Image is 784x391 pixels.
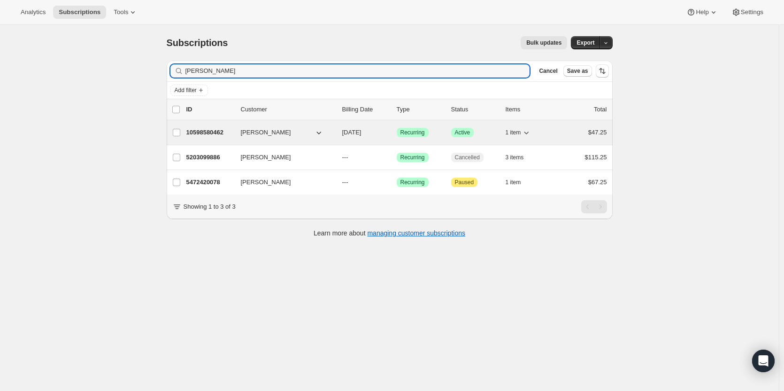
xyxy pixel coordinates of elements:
span: Help [696,8,708,16]
span: Recurring [400,154,425,161]
div: Type [397,105,444,114]
p: 5203099886 [186,153,233,162]
p: 10598580462 [186,128,233,137]
span: Save as [567,67,588,75]
div: Open Intercom Messenger [752,350,775,372]
span: Active [455,129,470,136]
button: Bulk updates [521,36,567,49]
button: Help [681,6,723,19]
span: [DATE] [342,129,361,136]
button: Analytics [15,6,51,19]
button: Export [571,36,600,49]
p: Total [594,105,607,114]
button: Tools [108,6,143,19]
div: Items [506,105,553,114]
span: 1 item [506,179,521,186]
p: Status [451,105,498,114]
p: Learn more about [314,228,465,238]
span: 3 items [506,154,524,161]
span: $115.25 [585,154,607,161]
span: Subscriptions [59,8,100,16]
p: Customer [241,105,335,114]
button: Sort the results [596,64,609,78]
button: 3 items [506,151,534,164]
span: --- [342,179,348,186]
span: $67.25 [588,179,607,186]
span: Settings [741,8,763,16]
button: [PERSON_NAME] [235,125,329,140]
p: Billing Date [342,105,389,114]
div: 5472420078[PERSON_NAME]---SuccessRecurringAttentionPaused1 item$67.25 [186,176,607,189]
p: Showing 1 to 3 of 3 [184,202,236,211]
span: $47.25 [588,129,607,136]
span: --- [342,154,348,161]
nav: Pagination [581,200,607,213]
span: Tools [114,8,128,16]
button: 1 item [506,126,531,139]
span: Subscriptions [167,38,228,48]
input: Filter subscribers [185,64,530,78]
span: [PERSON_NAME] [241,128,291,137]
span: Add filter [175,86,197,94]
p: ID [186,105,233,114]
span: Paused [455,179,474,186]
span: [PERSON_NAME] [241,178,291,187]
a: managing customer subscriptions [367,229,465,237]
button: [PERSON_NAME] [235,150,329,165]
span: 1 item [506,129,521,136]
button: Settings [726,6,769,19]
p: 5472420078 [186,178,233,187]
button: Save as [563,65,592,77]
button: Subscriptions [53,6,106,19]
button: Add filter [170,85,208,96]
div: IDCustomerBilling DateTypeStatusItemsTotal [186,105,607,114]
span: Export [576,39,594,47]
div: 10598580462[PERSON_NAME][DATE]SuccessRecurringSuccessActive1 item$47.25 [186,126,607,139]
span: Cancelled [455,154,480,161]
span: Bulk updates [526,39,561,47]
button: Cancel [535,65,561,77]
span: Analytics [21,8,46,16]
span: Recurring [400,129,425,136]
span: Cancel [539,67,557,75]
span: [PERSON_NAME] [241,153,291,162]
button: [PERSON_NAME] [235,175,329,190]
span: Recurring [400,179,425,186]
button: 1 item [506,176,531,189]
div: 5203099886[PERSON_NAME]---SuccessRecurringCancelled3 items$115.25 [186,151,607,164]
